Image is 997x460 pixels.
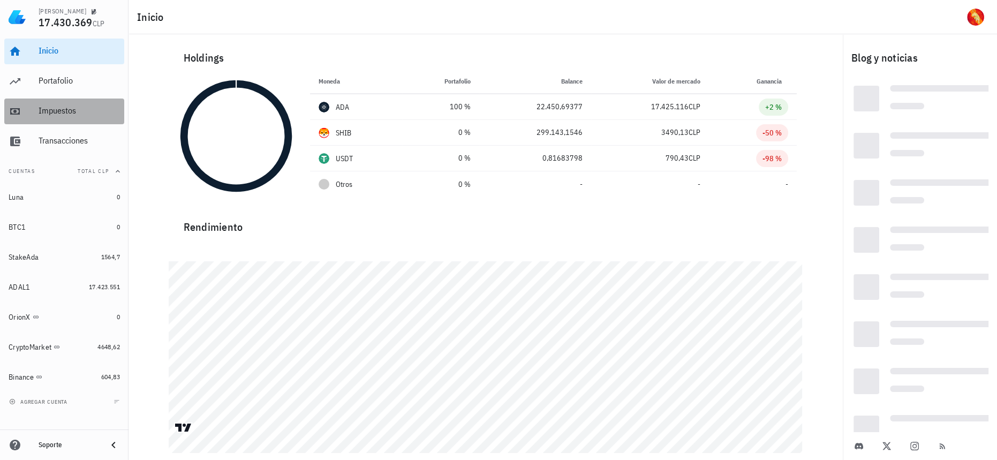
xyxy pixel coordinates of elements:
span: 790,43 [666,153,689,163]
div: Luna [9,193,24,202]
div: Holdings [175,41,797,75]
span: 3490,13 [661,127,689,137]
div: SHIB [336,127,352,138]
div: Inicio [39,46,120,56]
div: Loading... [890,321,997,330]
div: Transacciones [39,135,120,146]
span: Ganancia [757,77,788,85]
a: CryptoMarket 4648,62 [4,334,124,360]
button: agregar cuenta [6,396,72,407]
button: CuentasTotal CLP [4,159,124,184]
div: USDT-icon [319,153,329,164]
div: Loading... [854,227,879,253]
div: Loading... [890,368,997,378]
div: Loading... [890,150,924,160]
div: CryptoMarket [9,343,51,352]
div: Loading... [890,244,924,254]
div: Loading... [890,274,997,283]
th: Balance [479,69,591,94]
div: 0 % [411,153,471,164]
div: -50 % [762,127,782,138]
div: Loading... [890,179,997,189]
span: - [698,179,700,189]
div: Binance [9,373,34,382]
div: 100 % [411,101,471,112]
span: CLP [689,153,700,163]
th: Moneda [310,69,402,94]
div: Soporte [39,441,99,449]
div: 299.143,1546 [488,127,583,138]
a: Charting by TradingView [174,423,193,433]
a: BTC1 0 [4,214,124,240]
span: Total CLP [78,168,109,175]
div: Loading... [854,321,879,347]
div: ADA [336,102,350,112]
div: +2 % [765,102,782,112]
a: Transacciones [4,129,124,154]
div: Loading... [890,132,997,142]
span: 17.423.551 [89,283,120,291]
div: Rendimiento [175,210,797,236]
span: 4648,62 [97,343,120,351]
span: CLP [689,102,700,111]
span: Otros [336,179,352,190]
a: Portafolio [4,69,124,94]
div: Loading... [890,103,924,112]
h1: Inicio [137,9,168,26]
span: 0 [117,223,120,231]
span: 1564,7 [101,253,120,261]
div: -98 % [762,153,782,164]
span: 0 [117,193,120,201]
div: SHIB-icon [319,127,329,138]
div: Loading... [854,133,879,159]
span: - [580,179,583,189]
a: StakeAda 1564,7 [4,244,124,270]
a: Luna 0 [4,184,124,210]
div: Blog y noticias [843,41,997,75]
div: Loading... [890,197,924,207]
div: ADA-icon [319,102,329,112]
div: StakeAda [9,253,39,262]
div: 0 % [411,127,471,138]
div: Loading... [854,368,879,394]
span: - [785,179,788,189]
span: CLP [93,19,105,28]
a: ADAL1 17.423.551 [4,274,124,300]
span: CLP [689,127,700,137]
div: Portafolio [39,76,120,86]
div: Loading... [854,180,879,206]
div: ADAL1 [9,283,30,292]
span: 0 [117,313,120,321]
span: 17.425.116 [651,102,689,111]
span: 604,83 [101,373,120,381]
a: Impuestos [4,99,124,124]
a: OrionX 0 [4,304,124,330]
div: BTC1 [9,223,26,232]
div: Loading... [854,86,879,111]
div: OrionX [9,313,31,322]
div: 0 % [411,179,471,190]
img: LedgiFi [9,9,26,26]
th: Portafolio [402,69,479,94]
div: Loading... [890,338,924,348]
div: USDT [336,153,353,164]
div: 22.450,69377 [488,101,583,112]
div: Loading... [854,274,879,300]
div: avatar [967,9,984,26]
div: Loading... [890,291,924,301]
div: Loading... [890,386,924,395]
div: Loading... [854,416,879,441]
div: Loading... [890,227,997,236]
a: Binance 604,83 [4,364,124,390]
a: Inicio [4,39,124,64]
div: Impuestos [39,105,120,116]
span: 17.430.369 [39,15,93,29]
div: [PERSON_NAME] [39,7,86,16]
span: agregar cuenta [11,398,67,405]
div: 0,81683798 [488,153,583,164]
div: Loading... [890,415,997,425]
th: Valor de mercado [591,69,709,94]
div: Loading... [890,85,997,95]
